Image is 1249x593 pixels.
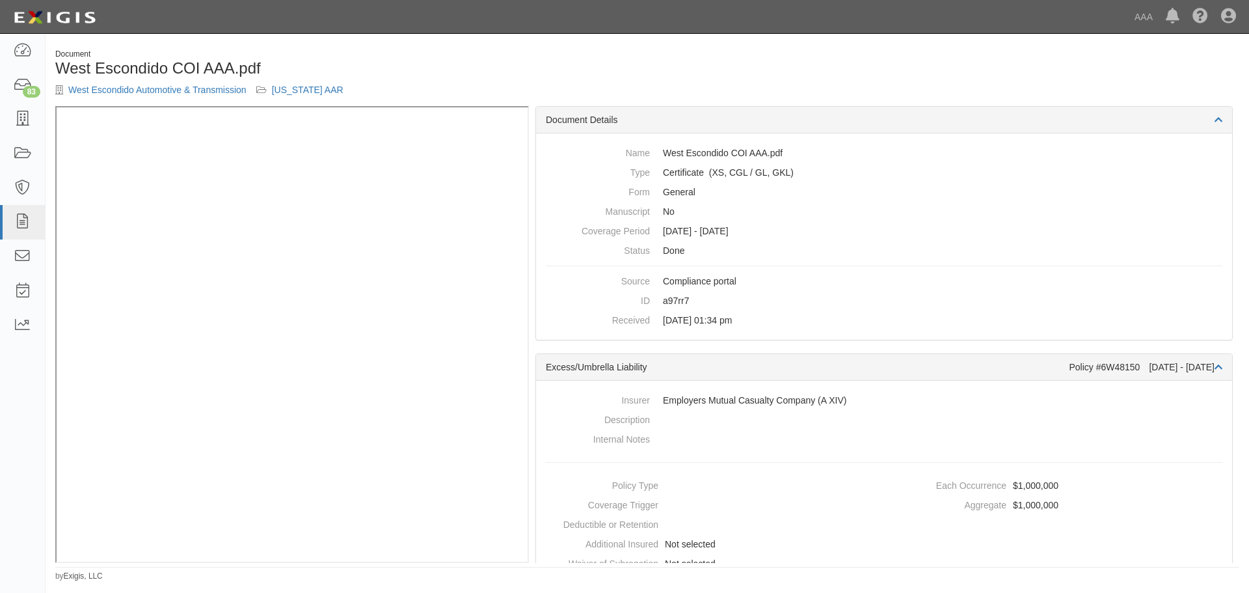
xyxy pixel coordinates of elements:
a: [US_STATE] AAR [272,85,343,95]
div: Excess/Umbrella Liability [546,361,1069,374]
dt: Each Occurrence [889,476,1006,492]
dt: Name [546,143,650,159]
dd: Compliance portal [546,271,1222,291]
dt: Waiver of Subrogation [541,554,658,570]
dd: No [546,202,1222,221]
dt: Source [546,271,650,288]
dt: Form [546,182,650,199]
dd: [DATE] - [DATE] [546,221,1222,241]
i: Help Center - Complianz [1192,9,1208,25]
a: AAA [1128,4,1159,30]
dd: West Escondido COI AAA.pdf [546,143,1222,163]
a: Exigis, LLC [64,572,103,581]
dd: Not selected [541,554,879,573]
div: Document [55,49,638,60]
div: 83 [23,86,40,98]
dt: Additional Insured [541,534,658,551]
dd: $1,000,000 [889,476,1227,495]
div: Document Details [536,107,1232,133]
dt: Status [546,241,650,257]
dt: Deductible or Retention [541,515,658,531]
a: West Escondido Automotive & Transmission [68,85,247,95]
dt: Insurer [546,391,650,407]
dd: a97rr7 [546,291,1222,310]
dt: Manuscript [546,202,650,218]
dd: Done [546,241,1222,260]
dt: Received [546,310,650,327]
dt: Coverage Trigger [541,495,658,512]
dt: Policy Type [541,476,658,492]
dd: Not selected [541,534,879,554]
dt: Coverage Period [546,221,650,238]
dd: Employers Mutual Casualty Company (A XIV) [546,391,1222,410]
small: by [55,571,103,582]
dt: Type [546,163,650,179]
dt: Internal Notes [546,430,650,446]
dd: [DATE] 01:34 pm [546,310,1222,330]
div: Policy #6W48150 [DATE] - [DATE] [1069,361,1222,374]
dt: Aggregate [889,495,1006,512]
h1: West Escondido COI AAA.pdf [55,60,638,77]
img: logo-5460c22ac91f19d4615b14bd174203de0afe785f0fc80cf4dbbc73dc1793850b.png [10,6,100,29]
dt: ID [546,291,650,307]
dd: Excess/Umbrella Liability Commercial General Liability / Garage Liability Garage Keepers Liability [546,163,1222,182]
dt: Description [546,410,650,426]
dd: $1,000,000 [889,495,1227,515]
dd: General [546,182,1222,202]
